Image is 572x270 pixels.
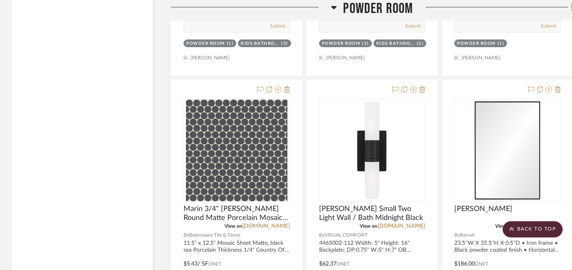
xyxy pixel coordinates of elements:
div: (3) [281,41,288,47]
div: Kids Bathroom [241,41,279,47]
img: Reynolds [457,100,558,201]
div: (1) [417,41,424,47]
button: Submit [405,22,421,30]
div: (1) [498,41,505,47]
div: Powder Room [457,41,496,47]
div: Powder Room [322,41,360,47]
scroll-to-top-button: BACK TO TOP [503,221,563,237]
div: Kids Bathroom [376,41,415,47]
span: View on [495,224,513,229]
button: Submit [270,22,285,30]
span: View on [224,224,242,229]
div: (1) [227,41,234,47]
a: [DOMAIN_NAME] [378,223,425,229]
span: Renwil [460,231,475,239]
button: Submit [541,22,556,30]
img: Keaton Small Two Light Wall / Bath Midnight Black [321,100,423,201]
span: By [319,231,325,239]
span: Bedrosians Tile & Stone [189,231,240,239]
span: Marin 3/4" [PERSON_NAME] Round Matte Porcelain Mosaic in [GEOGRAPHIC_DATA] [183,205,290,222]
div: Powder Room [186,41,225,47]
span: [PERSON_NAME] Small Two Light Wall / Bath Midnight Black [319,205,425,222]
a: [DOMAIN_NAME] [242,223,290,229]
span: By [454,231,460,239]
div: (1) [362,41,369,47]
span: By [183,231,189,239]
div: 0 [184,99,289,202]
img: Marin 3/4" Penny Round Matte Porcelain Mosaic in Black Sea [186,100,287,201]
span: [PERSON_NAME] [454,205,512,213]
span: VISUAL COMFORT [325,231,367,239]
span: View on [360,224,378,229]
